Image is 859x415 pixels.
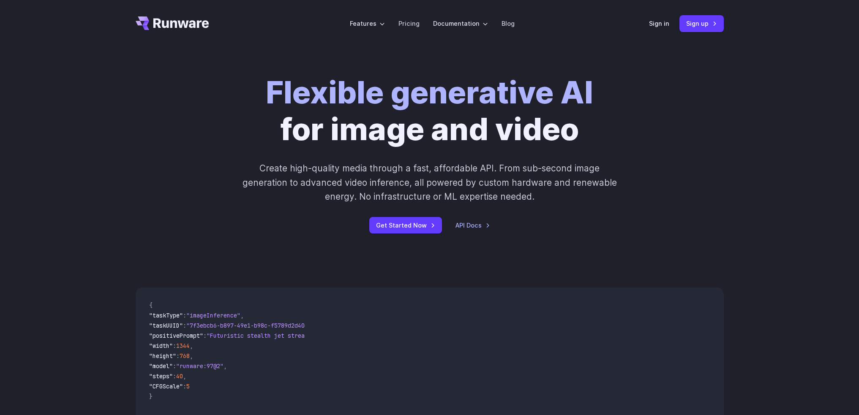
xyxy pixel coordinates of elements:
[455,220,490,230] a: API Docs
[149,312,183,319] span: "taskType"
[149,382,183,390] span: "CFGScale"
[149,372,173,380] span: "steps"
[190,352,193,360] span: ,
[240,312,244,319] span: ,
[180,352,190,360] span: 768
[186,382,190,390] span: 5
[183,322,186,329] span: :
[173,342,176,350] span: :
[502,19,515,28] a: Blog
[433,19,488,28] label: Documentation
[266,74,593,148] h1: for image and video
[183,382,186,390] span: :
[266,74,593,111] strong: Flexible generative AI
[176,352,180,360] span: :
[149,322,183,329] span: "taskUUID"
[241,161,618,203] p: Create high-quality media through a fast, affordable API. From sub-second image generation to adv...
[136,16,209,30] a: Go to /
[203,332,207,339] span: :
[190,342,193,350] span: ,
[186,312,240,319] span: "imageInference"
[186,322,315,329] span: "7f3ebcb6-b897-49e1-b98c-f5789d2d40d7"
[207,332,514,339] span: "Futuristic stealth jet streaking through a neon-lit cityscape with glowing purple exhaust"
[149,332,203,339] span: "positivePrompt"
[369,217,442,233] a: Get Started Now
[176,342,190,350] span: 1344
[183,372,186,380] span: ,
[173,362,176,370] span: :
[149,362,173,370] span: "model"
[176,362,224,370] span: "runware:97@2"
[149,393,153,400] span: }
[679,15,724,32] a: Sign up
[149,342,173,350] span: "width"
[224,362,227,370] span: ,
[649,19,669,28] a: Sign in
[173,372,176,380] span: :
[350,19,385,28] label: Features
[149,301,153,309] span: {
[183,312,186,319] span: :
[398,19,420,28] a: Pricing
[176,372,183,380] span: 40
[149,352,176,360] span: "height"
